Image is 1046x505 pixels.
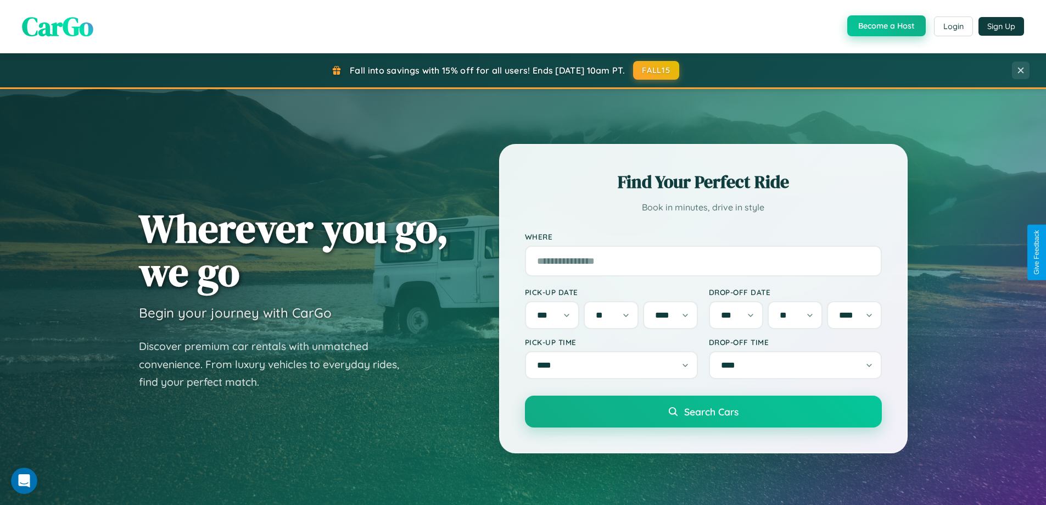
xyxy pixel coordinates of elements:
span: Fall into savings with 15% off for all users! Ends [DATE] 10am PT. [350,65,625,76]
h2: Find Your Perfect Ride [525,170,882,194]
label: Pick-up Date [525,287,698,297]
p: Discover premium car rentals with unmatched convenience. From luxury vehicles to everyday rides, ... [139,337,413,391]
h1: Wherever you go, we go [139,207,449,293]
iframe: Intercom live chat [11,468,37,494]
span: Search Cars [684,406,739,418]
button: Become a Host [847,15,926,36]
span: CarGo [22,8,93,45]
label: Pick-up Time [525,337,698,347]
div: Give Feedback [1033,230,1041,275]
button: Login [934,16,973,36]
button: Search Cars [525,396,882,428]
p: Book in minutes, drive in style [525,199,882,215]
button: FALL15 [633,61,679,80]
label: Drop-off Time [709,337,882,347]
button: Sign Up [978,17,1024,36]
label: Where [525,232,882,241]
h3: Begin your journey with CarGo [139,304,332,321]
label: Drop-off Date [709,287,882,297]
